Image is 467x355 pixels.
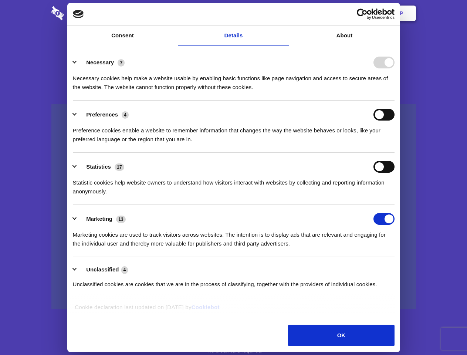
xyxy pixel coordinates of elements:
button: OK [288,325,394,346]
img: logo [73,10,84,18]
a: Consent [67,26,178,46]
button: Unclassified (4) [73,265,133,274]
span: 4 [122,111,129,119]
div: Marketing cookies are used to track visitors across websites. The intention is to display ads tha... [73,225,395,248]
span: 13 [116,216,126,223]
span: 7 [118,59,125,67]
a: Login [335,2,368,25]
label: Necessary [86,59,114,65]
a: Details [178,26,289,46]
div: Cookie declaration last updated on [DATE] by [69,303,398,317]
a: Usercentrics Cookiebot - opens in a new window [330,9,395,20]
label: Statistics [86,163,111,170]
span: 17 [115,163,124,171]
button: Statistics (17) [73,161,129,173]
div: Preference cookies enable a website to remember information that changes the way the website beha... [73,121,395,144]
div: Unclassified cookies are cookies that we are in the process of classifying, together with the pro... [73,274,395,289]
iframe: Drift Widget Chat Controller [430,318,458,346]
a: Wistia video thumbnail [51,104,416,310]
a: About [289,26,400,46]
span: 4 [121,266,128,274]
a: Cookiebot [192,304,220,310]
img: logo-wordmark-white-trans-d4663122ce5f474addd5e946df7df03e33cb6a1c49d2221995e7729f52c070b2.svg [51,6,115,20]
button: Marketing (13) [73,213,131,225]
h4: Auto-redaction of sensitive data, encrypted data sharing and self-destructing private chats. Shar... [51,67,416,92]
button: Preferences (4) [73,109,133,121]
a: Pricing [217,2,249,25]
h1: Eliminate Slack Data Loss. [51,33,416,60]
button: Necessary (7) [73,57,129,68]
a: Contact [300,2,334,25]
label: Marketing [86,216,112,222]
label: Preferences [86,111,118,118]
div: Statistic cookies help website owners to understand how visitors interact with websites by collec... [73,173,395,196]
div: Necessary cookies help make a website usable by enabling basic functions like page navigation and... [73,68,395,92]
